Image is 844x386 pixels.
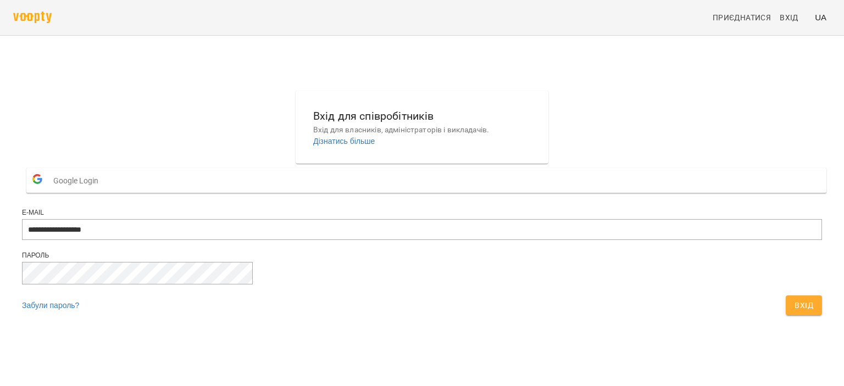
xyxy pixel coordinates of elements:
[708,8,775,27] a: Приєднатися
[775,8,810,27] a: Вхід
[815,12,826,23] span: UA
[313,137,375,146] a: Дізнатись більше
[795,299,813,312] span: Вхід
[26,168,826,193] button: Google Login
[304,99,540,155] button: Вхід для співробітниківВхід для власників, адміністраторів і викладачів.Дізнатись більше
[22,251,822,260] div: Пароль
[780,11,798,24] span: Вхід
[713,11,771,24] span: Приєднатися
[13,12,52,23] img: voopty.png
[810,7,831,27] button: UA
[22,301,79,310] a: Забули пароль?
[786,295,822,315] button: Вхід
[53,170,104,192] span: Google Login
[313,108,531,125] h6: Вхід для співробітників
[313,125,531,136] p: Вхід для власників, адміністраторів і викладачів.
[22,208,822,217] div: E-mail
